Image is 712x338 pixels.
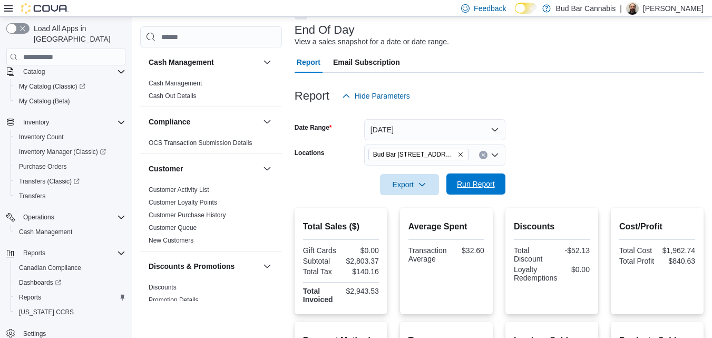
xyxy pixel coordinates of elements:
label: Locations [295,149,325,157]
button: Run Report [446,173,505,195]
h2: Total Sales ($) [303,220,379,233]
span: Purchase Orders [19,162,67,171]
button: Operations [19,211,58,224]
label: Date Range [295,123,332,132]
span: Email Subscription [333,52,400,73]
a: [US_STATE] CCRS [15,306,78,318]
h2: Cost/Profit [619,220,695,233]
span: Transfers (Classic) [15,175,125,188]
button: Inventory Count [11,130,130,144]
a: Customer Purchase History [149,211,226,219]
h3: Report [295,90,329,102]
div: $2,803.37 [343,257,379,265]
a: Purchase Orders [15,160,71,173]
p: [PERSON_NAME] [643,2,704,15]
span: Dashboards [15,276,125,289]
div: $2,943.53 [343,287,379,295]
span: Operations [19,211,125,224]
button: [US_STATE] CCRS [11,305,130,320]
button: Compliance [149,117,259,127]
a: My Catalog (Classic) [11,79,130,94]
span: Bud Bar 10 ST NW [368,149,469,160]
button: Purchase Orders [11,159,130,174]
div: $0.00 [561,265,590,274]
button: Inventory [2,115,130,130]
span: Bud Bar [STREET_ADDRESS] [373,149,455,160]
span: Discounts [149,283,177,292]
a: Customer Loyalty Points [149,199,217,206]
strong: Total Invoiced [303,287,333,304]
span: Inventory Count [15,131,125,143]
a: Customer Activity List [149,186,209,194]
div: Total Discount [514,246,550,263]
div: $0.00 [343,246,379,255]
a: Dashboards [15,276,65,289]
span: Report [297,52,320,73]
button: Discounts & Promotions [261,260,274,273]
button: Cash Management [261,56,274,69]
a: OCS Transaction Submission Details [149,139,252,147]
span: Export [386,174,433,195]
div: View a sales snapshot for a date or date range. [295,36,449,47]
p: Bud Bar Cannabis [556,2,616,15]
h3: End Of Day [295,24,355,36]
span: New Customers [149,236,193,245]
a: Reports [15,291,45,304]
a: Inventory Manager (Classic) [11,144,130,159]
span: Settings [23,330,46,338]
a: Dashboards [11,275,130,290]
a: Transfers [15,190,50,202]
button: Operations [2,210,130,225]
span: Catalog [23,67,45,76]
span: Load All Apps in [GEOGRAPHIC_DATA] [30,23,125,44]
div: Total Profit [619,257,655,265]
input: Dark Mode [515,3,537,14]
div: Jeremy S [626,2,639,15]
span: Dashboards [19,278,61,287]
h2: Average Spent [408,220,484,233]
span: Transfers [15,190,125,202]
span: Reports [15,291,125,304]
button: [DATE] [364,119,505,140]
span: Reports [19,293,41,302]
div: $32.60 [451,246,484,255]
span: Operations [23,213,54,221]
div: $1,962.74 [659,246,695,255]
h3: Cash Management [149,57,214,67]
h3: Compliance [149,117,190,127]
a: My Catalog (Beta) [15,95,74,108]
div: Total Tax [303,267,339,276]
div: Subtotal [303,257,339,265]
span: Washington CCRS [15,306,125,318]
span: Transfers [19,192,45,200]
button: Inventory [19,116,53,129]
span: Catalog [19,65,125,78]
a: Cash Management [149,80,202,87]
div: $140.16 [343,267,379,276]
p: | [620,2,622,15]
span: Feedback [474,3,506,14]
button: Customer [261,162,274,175]
div: Compliance [140,137,282,153]
div: Transaction Average [408,246,447,263]
button: Discounts & Promotions [149,261,259,272]
a: Inventory Count [15,131,68,143]
button: Catalog [2,64,130,79]
button: My Catalog (Beta) [11,94,130,109]
span: Reports [19,247,125,259]
button: Reports [11,290,130,305]
button: Reports [2,246,130,260]
span: Transfers (Classic) [19,177,80,186]
span: Inventory Manager (Classic) [15,146,125,158]
a: Discounts [149,284,177,291]
span: My Catalog (Classic) [19,82,85,91]
button: Reports [19,247,50,259]
span: Customer Loyalty Points [149,198,217,207]
span: Reports [23,249,45,257]
span: Canadian Compliance [15,262,125,274]
div: Gift Cards [303,246,339,255]
span: Run Report [457,179,495,189]
h3: Discounts & Promotions [149,261,235,272]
